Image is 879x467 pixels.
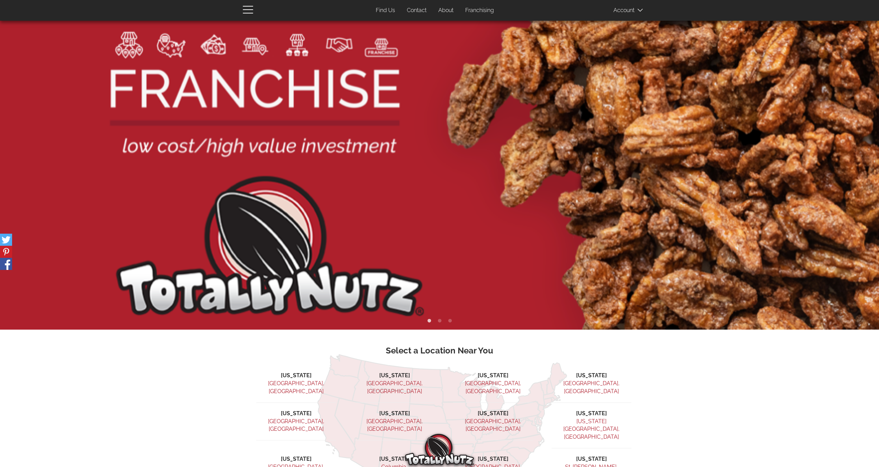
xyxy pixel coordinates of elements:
[268,418,324,432] a: [GEOGRAPHIC_DATA], [GEOGRAPHIC_DATA]
[248,346,631,355] h3: Select a Location Near You
[433,4,459,17] a: About
[552,410,631,418] li: [US_STATE]
[563,418,620,440] a: [US_STATE][GEOGRAPHIC_DATA], [GEOGRAPHIC_DATA]
[256,410,336,418] li: [US_STATE]
[453,410,533,418] li: [US_STATE]
[426,318,433,324] button: 1 of 3
[563,380,620,395] a: [GEOGRAPHIC_DATA], [GEOGRAPHIC_DATA]
[453,372,533,380] li: [US_STATE]
[460,4,499,17] a: Franchising
[402,4,432,17] a: Contact
[256,372,336,380] li: [US_STATE]
[355,372,434,380] li: [US_STATE]
[465,380,521,395] a: [GEOGRAPHIC_DATA], [GEOGRAPHIC_DATA]
[552,455,631,463] li: [US_STATE]
[552,372,631,380] li: [US_STATE]
[355,410,434,418] li: [US_STATE]
[447,318,453,324] button: 3 of 3
[453,455,533,463] li: [US_STATE]
[366,418,423,432] a: [GEOGRAPHIC_DATA], [GEOGRAPHIC_DATA]
[366,380,423,395] a: [GEOGRAPHIC_DATA], [GEOGRAPHIC_DATA]
[256,455,336,463] li: [US_STATE]
[405,434,474,465] img: Totally Nutz Logo
[465,418,521,432] a: [GEOGRAPHIC_DATA], [GEOGRAPHIC_DATA]
[355,455,434,463] li: [US_STATE]
[436,318,443,324] button: 2 of 3
[268,380,324,395] a: [GEOGRAPHIC_DATA], [GEOGRAPHIC_DATA]
[371,4,400,17] a: Find Us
